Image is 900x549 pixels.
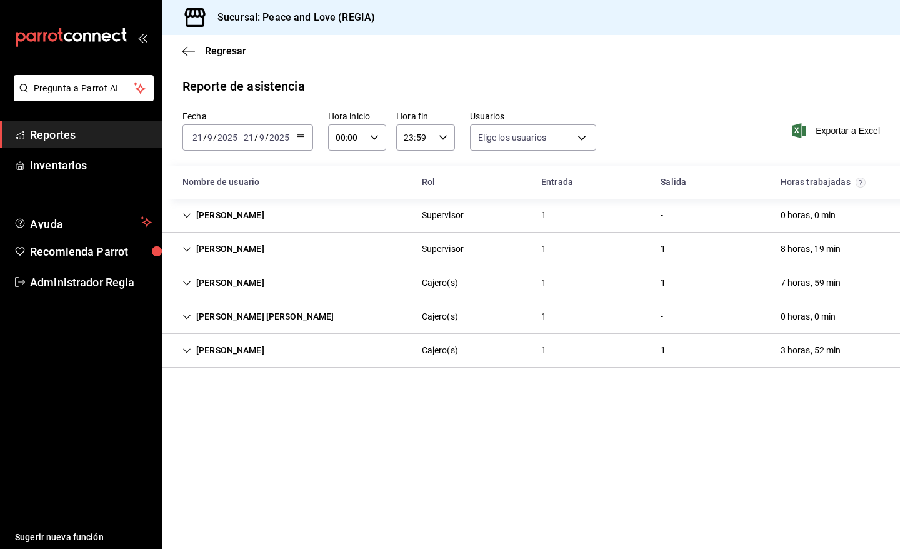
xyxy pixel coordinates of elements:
[470,112,597,121] label: Usuarios
[192,133,203,143] input: --
[531,171,651,194] div: HeadCell
[162,166,900,199] div: Head
[651,238,676,261] div: Cell
[531,238,556,261] div: Cell
[243,133,254,143] input: --
[172,339,274,362] div: Cell
[162,300,900,334] div: Row
[217,133,238,143] input: ----
[651,204,673,227] div: Cell
[30,274,152,291] span: Administrador Regia
[771,238,851,261] div: Cell
[162,266,900,300] div: Row
[771,305,846,328] div: Cell
[207,10,375,25] h3: Sucursal: Peace and Love (REGIA)
[651,305,673,328] div: Cell
[328,112,386,121] label: Hora inicio
[239,133,242,143] span: -
[137,33,147,43] button: open_drawer_menu
[651,271,676,295] div: Cell
[412,339,468,362] div: Cell
[651,339,676,362] div: Cell
[30,214,136,229] span: Ayuda
[207,133,213,143] input: --
[396,112,454,121] label: Hora fin
[213,133,217,143] span: /
[162,233,900,266] div: Row
[182,77,305,96] div: Reporte de asistencia
[412,305,468,328] div: Cell
[412,204,474,227] div: Cell
[412,171,531,194] div: HeadCell
[172,305,344,328] div: Cell
[205,45,246,57] span: Regresar
[203,133,207,143] span: /
[162,166,900,368] div: Container
[422,276,458,290] div: Cajero(s)
[30,157,152,174] span: Inventarios
[269,133,290,143] input: ----
[14,75,154,101] button: Pregunta a Parrot AI
[771,271,851,295] div: Cell
[856,178,866,188] svg: El total de horas trabajadas por usuario es el resultado de la suma redondeada del registro de ho...
[412,238,474,261] div: Cell
[531,271,556,295] div: Cell
[531,204,556,227] div: Cell
[771,171,890,194] div: HeadCell
[422,344,458,357] div: Cajero(s)
[9,91,154,104] a: Pregunta a Parrot AI
[651,171,770,194] div: HeadCell
[422,310,458,323] div: Cajero(s)
[172,271,274,295] div: Cell
[172,171,412,194] div: HeadCell
[254,133,258,143] span: /
[771,339,851,362] div: Cell
[771,204,846,227] div: Cell
[15,531,152,544] span: Sugerir nueva función
[259,133,265,143] input: --
[162,199,900,233] div: Row
[182,112,313,121] label: Fecha
[794,123,880,138] button: Exportar a Excel
[422,243,464,256] div: Supervisor
[34,82,134,95] span: Pregunta a Parrot AI
[422,209,464,222] div: Supervisor
[30,243,152,260] span: Recomienda Parrot
[478,131,546,144] span: Elige los usuarios
[531,339,556,362] div: Cell
[172,238,274,261] div: Cell
[172,204,274,227] div: Cell
[265,133,269,143] span: /
[531,305,556,328] div: Cell
[162,334,900,368] div: Row
[412,271,468,295] div: Cell
[30,126,152,143] span: Reportes
[182,45,246,57] button: Regresar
